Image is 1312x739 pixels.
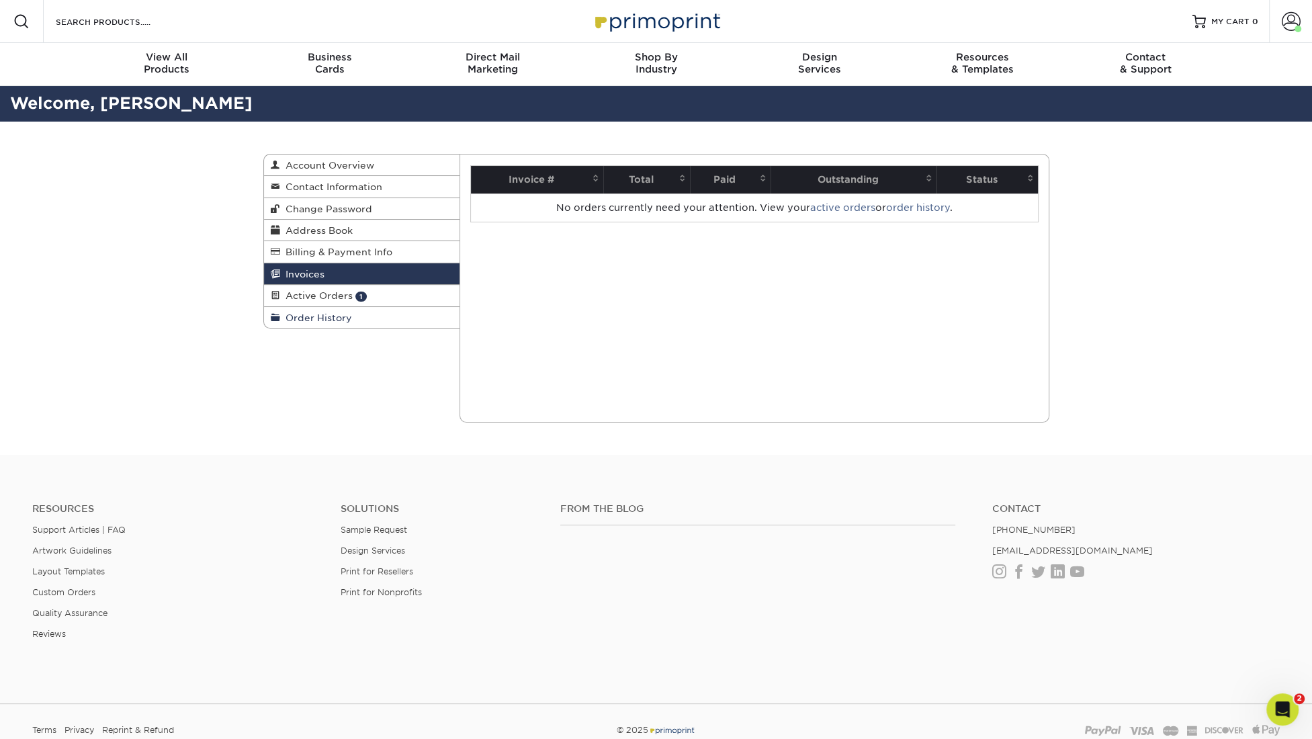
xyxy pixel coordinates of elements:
a: Quality Assurance [32,608,107,618]
a: Artwork Guidelines [32,546,112,556]
td: No orders currently need your attention. View your or . [471,193,1038,222]
a: Account Overview [264,155,460,176]
span: Account Overview [280,160,374,171]
a: Active Orders 1 [264,285,460,306]
span: 1 [355,292,367,302]
a: Invoices [264,263,460,285]
div: & Support [1064,51,1227,75]
input: SEARCH PRODUCTS..... [54,13,185,30]
div: Services [738,51,901,75]
div: & Templates [901,51,1064,75]
span: 0 [1252,17,1258,26]
a: Print for Resellers [341,566,413,576]
a: Shop ByIndustry [574,43,738,86]
a: Support Articles | FAQ [32,525,126,535]
div: Products [85,51,249,75]
th: Total [603,166,690,193]
span: 2 [1294,693,1305,704]
a: Address Book [264,220,460,241]
h4: Solutions [341,503,541,515]
span: Change Password [280,204,372,214]
th: Paid [690,166,771,193]
a: Sample Request [341,525,407,535]
img: Primoprint [589,7,724,36]
img: Primoprint [648,725,695,735]
div: Cards [248,51,411,75]
a: [EMAIL_ADDRESS][DOMAIN_NAME] [992,546,1152,556]
a: Design Services [341,546,405,556]
a: [PHONE_NUMBER] [992,525,1075,535]
a: Print for Nonprofits [341,587,422,597]
a: View AllProducts [85,43,249,86]
a: Layout Templates [32,566,105,576]
span: MY CART [1211,16,1250,28]
a: Change Password [264,198,460,220]
a: Order History [264,307,460,328]
span: Contact [1064,51,1227,63]
span: Shop By [574,51,738,63]
span: Order History [280,312,352,323]
h4: Resources [32,503,320,515]
th: Status [936,166,1038,193]
span: Address Book [280,225,353,236]
span: View All [85,51,249,63]
span: Invoices [280,269,324,279]
div: Marketing [411,51,574,75]
span: Design [738,51,901,63]
div: Industry [574,51,738,75]
a: active orders [810,202,875,213]
span: Resources [901,51,1064,63]
th: Outstanding [771,166,936,193]
span: Business [248,51,411,63]
a: Contact [992,503,1280,515]
a: order history [886,202,950,213]
h4: From the Blog [560,503,955,515]
a: DesignServices [738,43,901,86]
span: Contact Information [280,181,382,192]
span: Billing & Payment Info [280,247,392,257]
span: Active Orders [280,290,353,301]
a: BusinessCards [248,43,411,86]
th: Invoice # [471,166,603,193]
span: Direct Mail [411,51,574,63]
iframe: Intercom live chat [1266,693,1299,726]
a: Reviews [32,629,66,639]
a: Billing & Payment Info [264,241,460,263]
a: Direct MailMarketing [411,43,574,86]
a: Custom Orders [32,587,95,597]
a: Resources& Templates [901,43,1064,86]
a: Contact Information [264,176,460,198]
a: Contact& Support [1064,43,1227,86]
